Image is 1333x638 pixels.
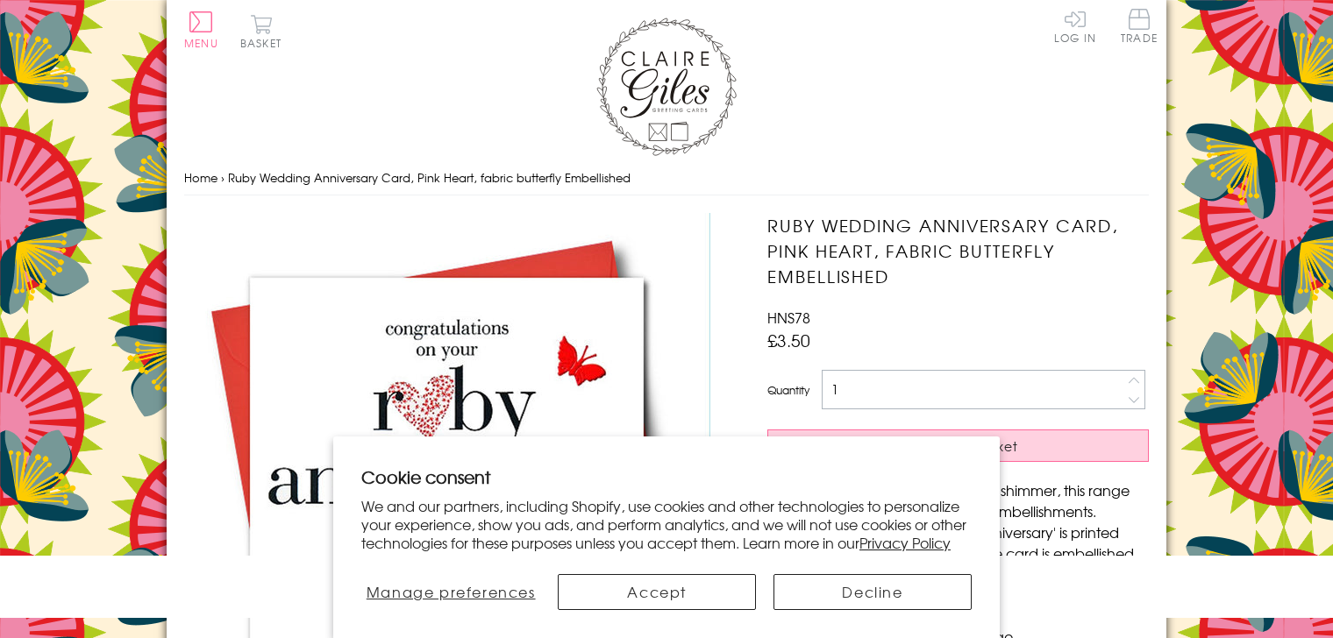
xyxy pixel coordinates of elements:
button: Menu [184,11,218,48]
span: Manage preferences [367,581,536,602]
a: Log In [1054,9,1096,43]
a: Trade [1121,9,1158,46]
img: Claire Giles Greetings Cards [596,18,737,156]
h2: Cookie consent [361,464,972,489]
a: Home [184,169,217,186]
button: Decline [773,574,972,610]
span: Ruby Wedding Anniversary Card, Pink Heart, fabric butterfly Embellished [228,169,631,186]
a: Privacy Policy [859,532,951,553]
h1: Ruby Wedding Anniversary Card, Pink Heart, fabric butterfly Embellished [767,213,1149,288]
button: Add to Basket [767,429,1149,462]
nav: breadcrumbs [184,160,1149,196]
button: Manage preferences [361,574,540,610]
button: Basket [237,14,285,48]
span: Menu [184,35,218,51]
span: Trade [1121,9,1158,43]
label: Quantity [767,382,809,398]
span: HNS78 [767,307,810,328]
button: Accept [558,574,756,610]
span: › [221,169,225,186]
p: We and our partners, including Shopify, use cookies and other technologies to personalize your ex... [361,497,972,551]
span: £3.50 [767,328,810,352]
